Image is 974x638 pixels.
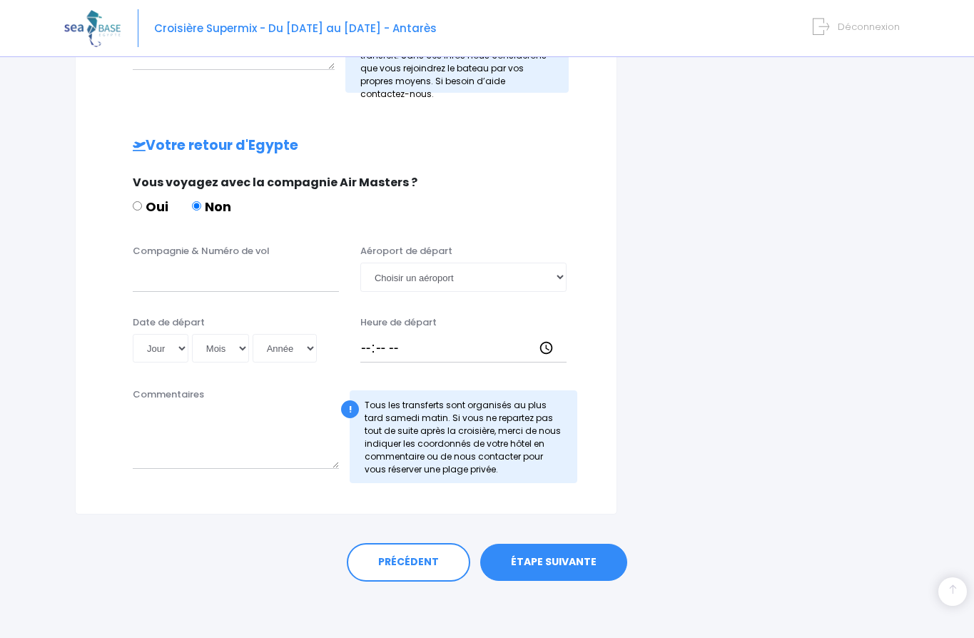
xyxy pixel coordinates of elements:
[133,174,417,191] span: Vous voyagez avec la compagnie Air Masters ?
[360,315,437,330] label: Heure de départ
[133,197,168,216] label: Oui
[104,138,588,154] h2: Votre retour d'Egypte
[838,20,900,34] span: Déconnexion
[360,244,452,258] label: Aéroport de départ
[192,201,201,211] input: Non
[133,315,205,330] label: Date de départ
[154,21,437,36] span: Croisière Supermix - Du [DATE] au [DATE] - Antarès
[341,400,359,418] div: !
[133,244,270,258] label: Compagnie & Numéro de vol
[347,543,470,582] a: PRÉCÉDENT
[133,388,204,402] label: Commentaires
[192,197,231,216] label: Non
[133,201,142,211] input: Oui
[350,390,577,483] div: Tous les transferts sont organisés au plus tard samedi matin. Si vous ne repartez pas tout de sui...
[480,544,627,581] a: ÉTAPE SUIVANTE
